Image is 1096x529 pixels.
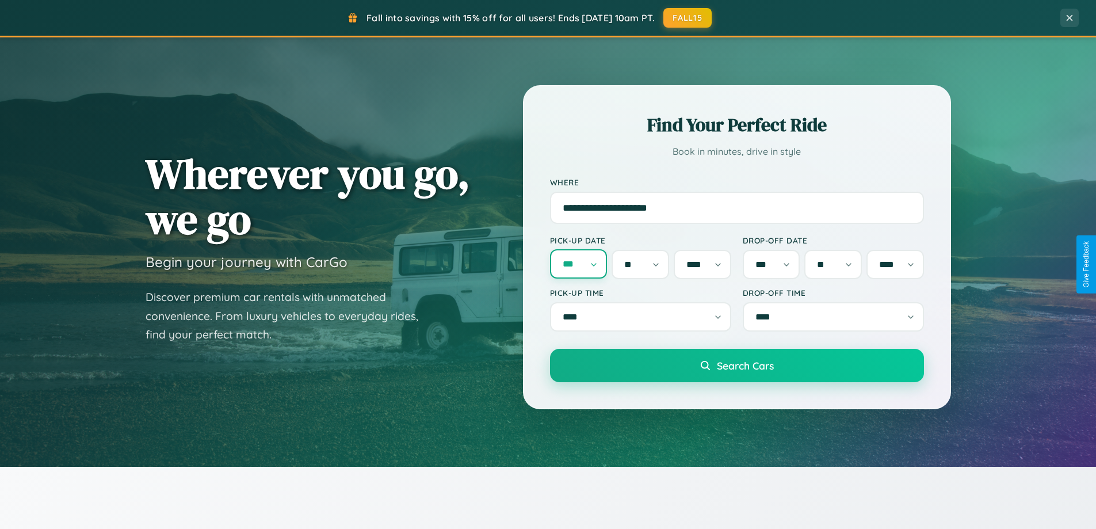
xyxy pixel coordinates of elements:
[743,235,924,245] label: Drop-off Date
[550,143,924,160] p: Book in minutes, drive in style
[550,288,731,298] label: Pick-up Time
[146,151,470,242] h1: Wherever you go, we go
[663,8,712,28] button: FALL15
[366,12,655,24] span: Fall into savings with 15% off for all users! Ends [DATE] 10am PT.
[550,177,924,187] label: Where
[550,112,924,138] h2: Find Your Perfect Ride
[550,235,731,245] label: Pick-up Date
[146,253,347,271] h3: Begin your journey with CarGo
[743,288,924,298] label: Drop-off Time
[550,349,924,382] button: Search Cars
[1082,241,1090,288] div: Give Feedback
[146,288,433,344] p: Discover premium car rentals with unmatched convenience. From luxury vehicles to everyday rides, ...
[717,359,774,372] span: Search Cars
